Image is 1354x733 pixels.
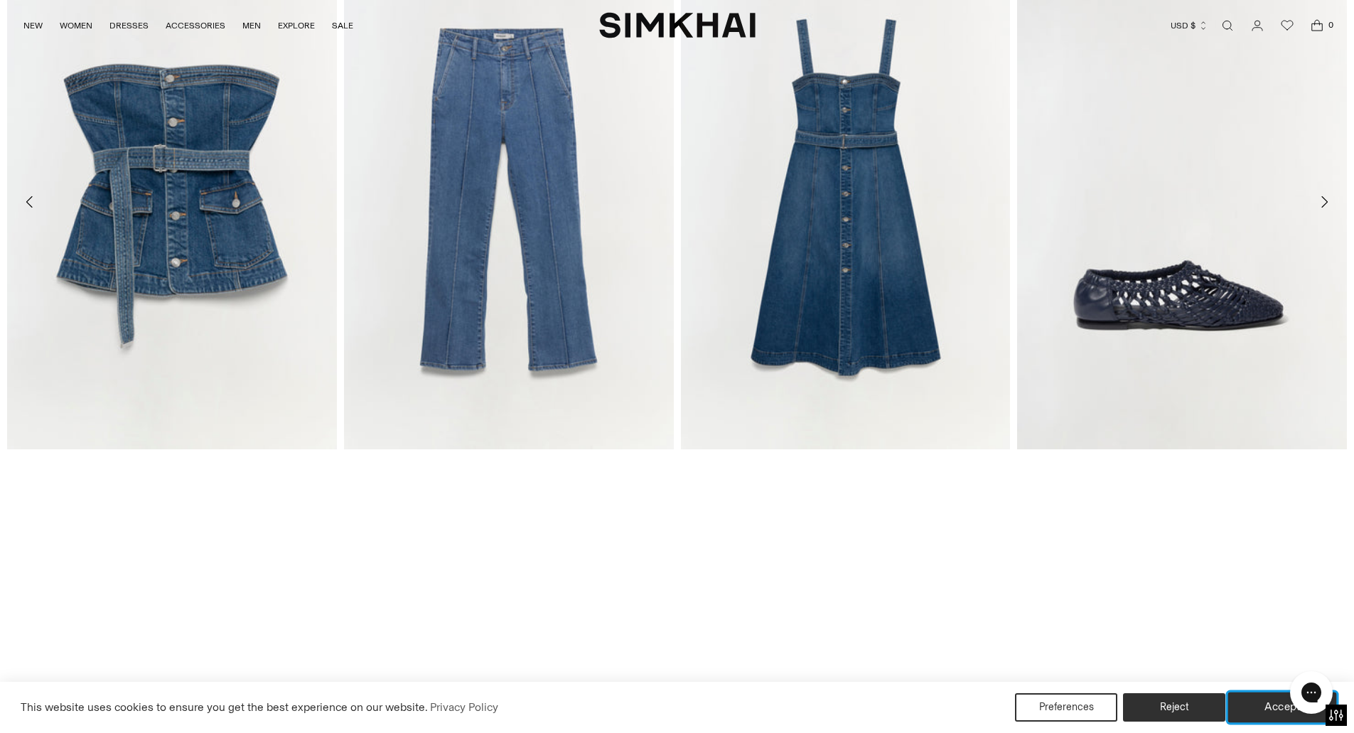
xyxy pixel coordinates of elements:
button: Move to next carousel slide [1309,186,1340,218]
a: MEN [242,10,261,41]
button: USD $ [1171,10,1208,41]
a: Open cart modal [1303,11,1331,40]
iframe: Gorgias live chat messenger [1283,666,1340,719]
button: Move to previous carousel slide [14,186,45,218]
a: EXPLORE [278,10,315,41]
a: DRESSES [109,10,149,41]
span: This website uses cookies to ensure you get the best experience on our website. [21,700,428,714]
a: Privacy Policy (opens in a new tab) [428,697,500,718]
a: ACCESSORIES [166,10,225,41]
a: Open search modal [1213,11,1242,40]
button: Reject [1123,693,1225,722]
a: SALE [332,10,353,41]
span: 0 [1324,18,1337,31]
a: Go to the account page [1243,11,1272,40]
a: SIMKHAI [599,11,756,39]
button: Accept [1228,692,1337,722]
a: Wishlist [1273,11,1301,40]
a: NEW [23,10,43,41]
button: Preferences [1015,693,1117,722]
a: WOMEN [60,10,92,41]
